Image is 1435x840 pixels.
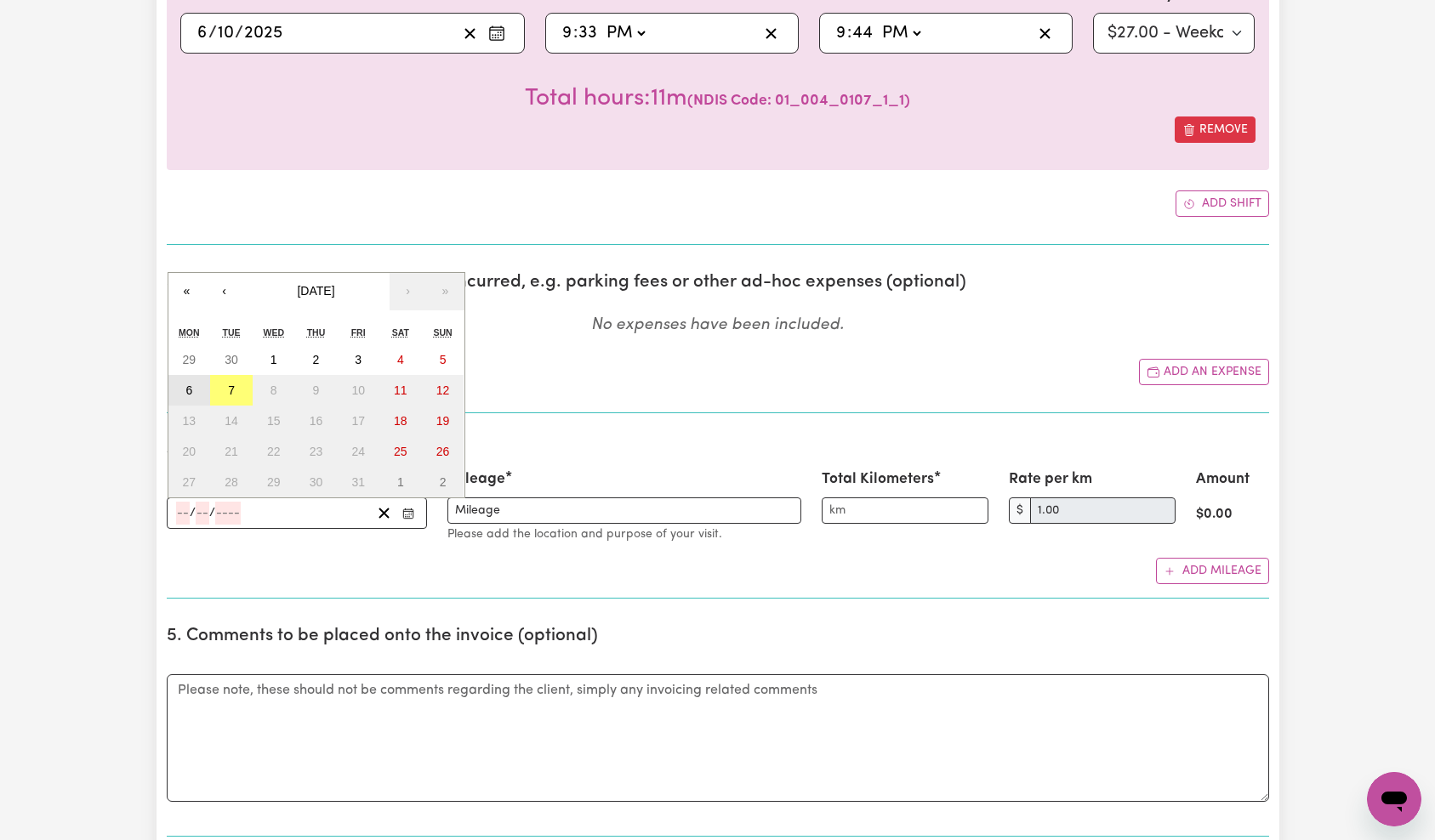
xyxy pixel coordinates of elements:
[310,475,323,489] abbr: October 30, 2025
[573,24,578,43] span: :
[183,353,196,366] abbr: September 29, 2025
[379,436,422,467] button: October 25, 2025
[1367,772,1421,826] iframe: Button to launch messaging window
[822,468,934,491] label: Total Kilometers
[351,445,365,458] abbr: October 24, 2025
[822,497,988,524] input: km
[190,506,196,520] span: /
[270,353,277,366] abbr: October 1, 2025
[295,344,338,375] button: October 2, 2025
[253,406,295,436] button: October 15, 2025
[1009,468,1092,491] label: Rate per km
[1176,190,1269,217] button: Add another shift
[168,344,211,375] button: September 29, 2025
[525,87,687,111] span: Total hours worked: 11 minutes
[209,506,215,520] span: /
[310,445,323,458] abbr: October 23, 2025
[457,20,483,46] button: Clear date
[561,20,573,46] input: --
[243,273,390,310] button: [DATE]
[687,94,910,108] span: ( 01_004_0107_1_1 )
[185,383,192,397] abbr: October 6, 2025
[440,353,447,366] abbr: October 5, 2025
[267,445,281,458] abbr: October 22, 2025
[847,24,851,43] span: :
[210,344,253,375] button: September 30, 2025
[351,327,366,338] abbr: Friday
[168,467,211,497] button: October 27, 2025
[270,383,277,397] abbr: October 8, 2025
[295,436,338,467] button: October 23, 2025
[337,344,379,375] button: October 3, 2025
[176,502,190,525] input: --
[394,414,407,428] abbr: October 18, 2025
[295,467,338,497] button: October 30, 2025
[390,273,427,310] button: ›
[394,445,407,458] abbr: October 25, 2025
[422,436,464,467] button: October 26, 2025
[310,414,323,428] abbr: October 16, 2025
[422,406,464,436] button: October 19, 2025
[168,375,211,406] button: October 6, 2025
[235,24,243,43] span: /
[337,467,379,497] button: October 31, 2025
[337,375,379,406] button: October 10, 2025
[210,436,253,467] button: October 21, 2025
[1156,558,1269,584] button: Add mileage
[422,467,464,497] button: November 2, 2025
[243,20,283,46] input: ----
[436,445,450,458] abbr: October 26, 2025
[1196,508,1233,521] strong: $ 0.00
[835,20,847,46] input: --
[436,383,450,397] abbr: October 12, 2025
[447,468,505,491] label: Mileage
[1009,497,1031,524] span: $
[225,475,238,489] abbr: October 28, 2025
[295,375,338,406] button: October 9, 2025
[422,344,464,375] button: October 5, 2025
[433,327,452,338] abbr: Sunday
[394,383,407,397] abbr: October 11, 2025
[253,344,295,375] button: October 1, 2025
[371,502,397,525] button: Clear date
[168,436,211,467] button: October 20, 2025
[167,272,1269,293] h2: 3. Include any additional expenses incurred, e.g. parking fees or other ad-hoc expenses (optional)
[351,414,365,428] abbr: October 17, 2025
[397,502,419,525] button: Enter the date
[355,353,362,366] abbr: October 3, 2025
[167,440,1269,462] h2: 4. [GEOGRAPHIC_DATA]
[196,20,208,46] input: --
[422,375,464,406] button: October 12, 2025
[253,436,295,467] button: October 22, 2025
[228,383,235,397] abbr: October 7, 2025
[379,406,422,436] button: October 18, 2025
[447,528,722,541] small: Please add the location and purpose of your visit.
[1139,359,1269,385] button: Add another expense
[427,273,464,310] button: »
[379,467,422,497] button: November 1, 2025
[206,273,243,310] button: ‹
[183,445,196,458] abbr: October 20, 2025
[307,327,326,338] abbr: Thursday
[225,353,238,366] abbr: September 30, 2025
[440,475,447,489] abbr: November 2, 2025
[297,284,334,298] span: [DATE]
[392,327,409,338] abbr: Saturday
[267,414,281,428] abbr: October 15, 2025
[1175,116,1256,143] button: Remove this shift
[436,414,450,428] abbr: October 19, 2025
[591,317,844,333] em: No expenses have been included.
[179,327,200,338] abbr: Monday
[168,273,206,310] button: «
[183,414,196,428] abbr: October 13, 2025
[225,414,238,428] abbr: October 14, 2025
[168,406,211,436] button: October 13, 2025
[264,327,285,338] abbr: Wednesday
[578,20,598,46] input: --
[397,353,404,366] abbr: October 4, 2025
[337,406,379,436] button: October 17, 2025
[223,327,241,338] abbr: Tuesday
[379,344,422,375] button: October 4, 2025
[253,467,295,497] button: October 29, 2025
[215,502,241,525] input: ----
